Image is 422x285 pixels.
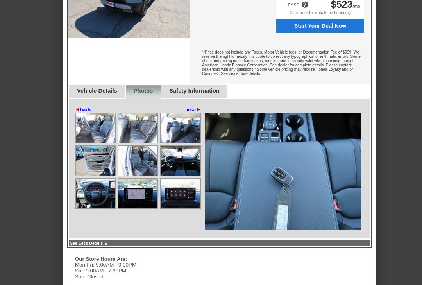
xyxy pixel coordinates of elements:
img: Image.aspx [161,146,200,176]
span: ► [196,106,201,112]
a: See Less Details ▲ [70,241,108,246]
a: Safety Information [169,88,220,94]
img: Image.aspx [76,179,115,208]
div: Click here for details on financing [276,10,364,19]
font: *Price does not include any Taxes, Motor Vehicle fees, or Documentation Fee of $999. We reserve t... [202,50,361,76]
img: Image.aspx [161,113,200,143]
img: Image.aspx [118,146,157,176]
div: LEASE [286,2,299,7]
img: Image.aspx [118,113,157,143]
img: Image.aspx [205,113,361,230]
img: Image.aspx [118,179,157,208]
div: Our Store Hours Are: [75,256,188,262]
a: ◄back [75,106,91,113]
span: Start Your Deal Now [281,23,360,29]
a: next► [186,106,201,113]
img: Image.aspx [76,113,115,143]
span: ◄ [75,106,80,112]
img: Image.aspx [76,146,115,176]
div: Mon-Fri: 9:00AM - 9:00PM Sat: 9:00AM - 7:30PM Sun: Closed [75,262,192,280]
a: Photos [134,88,153,94]
a: Vehicle Details [77,88,117,94]
img: Image.aspx [161,179,200,208]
